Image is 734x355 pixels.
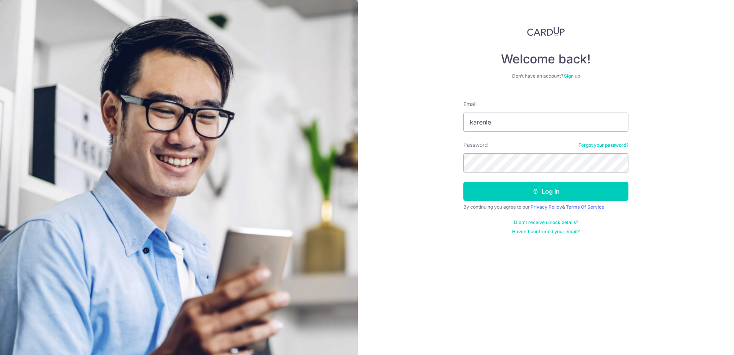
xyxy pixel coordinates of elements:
img: CardUp Logo [527,27,565,36]
input: Enter your Email [463,113,628,132]
div: By continuing you agree to our & [463,204,628,210]
a: Terms Of Service [566,204,604,210]
button: Log in [463,182,628,201]
a: Didn't receive unlock details? [514,219,578,226]
label: Password [463,141,488,149]
a: Forgot your password? [579,142,628,148]
label: Email [463,100,476,108]
a: Privacy Policy [531,204,562,210]
a: Haven't confirmed your email? [512,229,580,235]
div: Don’t have an account? [463,73,628,79]
a: Sign up [564,73,580,79]
h4: Welcome back! [463,51,628,67]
